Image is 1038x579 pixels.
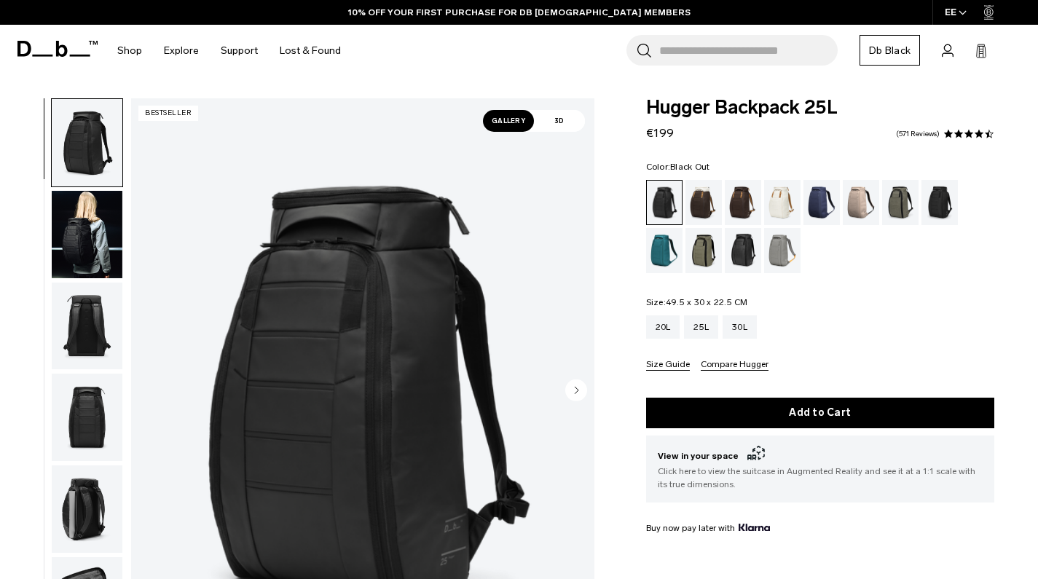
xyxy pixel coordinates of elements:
img: Hugger Backpack 25L Black Out [52,374,122,461]
a: Black Out [646,180,683,225]
button: View in your space Click here to view the suitcase in Augmented Reality and see it at a 1:1 scale... [646,436,995,503]
button: Size Guide [646,360,690,371]
a: Fogbow Beige [843,180,879,225]
img: Hugger Backpack 25L Black Out [52,283,122,370]
button: Add to Cart [646,398,995,428]
button: Hugger Backpack 25L Black Out [51,465,123,554]
img: Hugger Backpack 25L Black Out [52,191,122,278]
span: €199 [646,126,674,140]
span: 3D [534,110,585,132]
a: Db Black [860,35,920,66]
span: Hugger Backpack 25L [646,98,995,117]
a: Oatmilk [764,180,801,225]
button: Hugger Backpack 25L Black Out [51,190,123,279]
a: 25L [684,315,718,339]
legend: Size: [646,298,748,307]
a: 10% OFF YOUR FIRST PURCHASE FOR DB [DEMOGRAPHIC_DATA] MEMBERS [348,6,691,19]
a: Blue Hour [803,180,840,225]
a: Reflective Black [725,228,761,273]
img: Hugger Backpack 25L Black Out [52,465,122,553]
button: Next slide [565,379,587,403]
span: Black Out [670,162,709,172]
button: Compare Hugger [701,360,768,371]
a: 20L [646,315,680,339]
span: 49.5 x 30 x 22.5 CM [666,297,748,307]
a: Lost & Found [280,25,341,76]
nav: Main Navigation [106,25,352,76]
a: Mash Green [685,228,722,273]
span: Buy now pay later with [646,521,770,535]
a: Forest Green [882,180,919,225]
a: Cappuccino [685,180,722,225]
button: Hugger Backpack 25L Black Out [51,282,123,371]
img: Hugger Backpack 25L Black Out [52,99,122,186]
button: Hugger Backpack 25L Black Out [51,98,123,187]
span: Click here to view the suitcase in Augmented Reality and see it at a 1:1 scale with its true dime... [658,465,983,491]
p: Bestseller [138,106,198,121]
a: Sand Grey [764,228,801,273]
a: Support [221,25,258,76]
a: Espresso [725,180,761,225]
a: Charcoal Grey [921,180,958,225]
a: Shop [117,25,142,76]
a: Midnight Teal [646,228,683,273]
button: Hugger Backpack 25L Black Out [51,373,123,462]
a: 571 reviews [896,130,940,138]
span: View in your space [658,447,983,465]
span: Gallery [483,110,534,132]
a: Explore [164,25,199,76]
a: 30L [723,315,757,339]
img: {"height" => 20, "alt" => "Klarna"} [739,524,770,531]
legend: Color: [646,162,710,171]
